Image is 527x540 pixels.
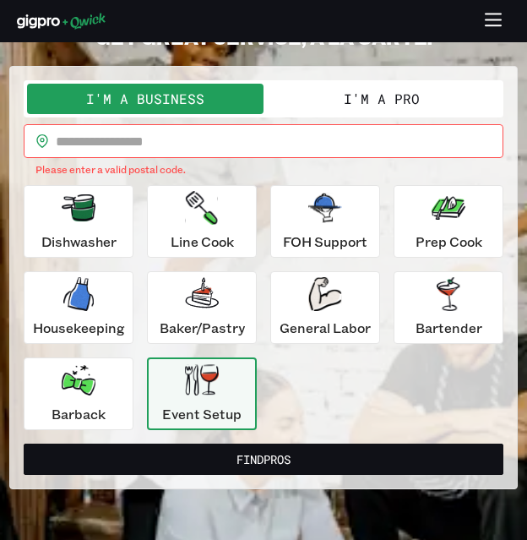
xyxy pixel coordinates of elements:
[24,185,133,258] button: Dishwasher
[270,271,380,344] button: General Labor
[147,271,257,344] button: Baker/Pastry
[394,185,503,258] button: Prep Cook
[41,232,117,252] p: Dishwasher
[162,404,242,424] p: Event Setup
[27,84,263,114] button: I'm a Business
[9,25,518,49] h2: GET GREAT SERVICE, A LA CARTE.
[270,185,380,258] button: FOH Support
[280,318,371,338] p: General Labor
[24,444,503,475] button: FindPros
[394,271,503,344] button: Bartender
[263,84,500,114] button: I'm a Pro
[171,232,234,252] p: Line Cook
[24,271,133,344] button: Housekeeping
[52,404,106,424] p: Barback
[35,161,492,178] p: Please enter a valid postal code.
[24,357,133,430] button: Barback
[160,318,245,338] p: Baker/Pastry
[283,232,367,252] p: FOH Support
[147,185,257,258] button: Line Cook
[147,357,257,430] button: Event Setup
[416,232,482,252] p: Prep Cook
[416,318,482,338] p: Bartender
[33,318,125,338] p: Housekeeping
